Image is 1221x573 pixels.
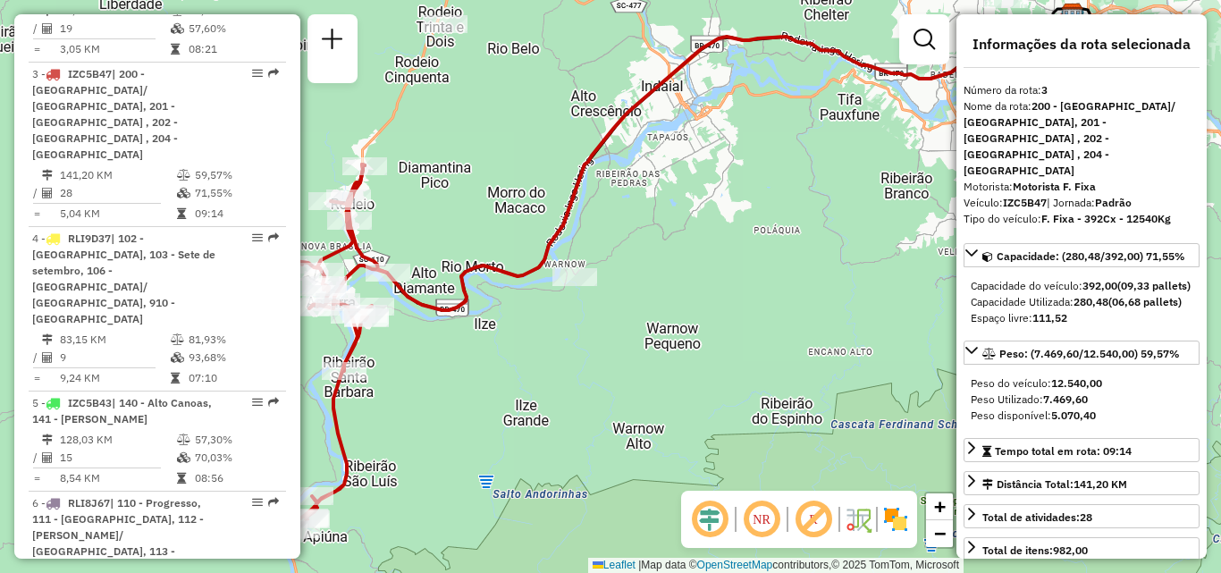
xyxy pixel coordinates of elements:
a: Zoom out [926,520,953,547]
span: | Jornada: [1047,196,1132,209]
div: Espaço livre: [971,310,1192,326]
strong: 12.540,00 [1051,376,1102,390]
i: % de utilização do peso [177,434,190,445]
strong: 280,48 [1074,295,1108,308]
a: Exibir filtros [906,21,942,57]
strong: (06,68 pallets) [1108,295,1182,308]
i: Tempo total em rota [177,473,186,484]
a: Capacidade: (280,48/392,00) 71,55% [964,243,1200,267]
div: Map data © contributors,© 2025 TomTom, Microsoft [588,558,964,573]
span: IZC5B47 [68,67,112,80]
span: 4 - [32,232,215,325]
td: / [32,184,41,202]
span: RLI9D37 [68,232,111,245]
i: Tempo total em rota [177,208,186,219]
strong: 7.469,60 [1043,392,1088,406]
a: Distância Total:141,20 KM [964,471,1200,495]
td: 08:56 [194,469,279,487]
span: | [638,559,641,571]
td: 71,55% [194,184,279,202]
img: CDD Blumenau [1061,3,1084,26]
div: Peso disponível: [971,408,1192,424]
div: Tipo do veículo: [964,211,1200,227]
i: Tempo total em rota [171,373,180,383]
span: RLI8J67 [68,496,110,510]
strong: 200 - [GEOGRAPHIC_DATA]/ [GEOGRAPHIC_DATA], 201 - [GEOGRAPHIC_DATA] , 202 - [GEOGRAPHIC_DATA] , 2... [964,99,1175,177]
img: Fluxo de ruas [844,505,872,534]
td: 70,03% [194,449,279,467]
strong: 392,00 [1082,279,1117,292]
td: / [32,349,41,367]
td: 8,54 KM [59,469,176,487]
span: | 200 - [GEOGRAPHIC_DATA]/ [GEOGRAPHIC_DATA], 201 - [GEOGRAPHIC_DATA] , 202 - [GEOGRAPHIC_DATA] ,... [32,67,178,161]
div: Capacidade do veículo: [971,278,1192,294]
i: % de utilização do peso [177,170,190,181]
i: Tempo total em rota [171,44,180,55]
td: = [32,40,41,58]
strong: Padrão [1095,196,1132,209]
em: Rota exportada [268,497,279,508]
i: Total de Atividades [42,452,53,463]
em: Opções [252,397,263,408]
img: Exibir/Ocultar setores [881,505,910,534]
div: Número da rota: [964,82,1200,98]
i: % de utilização da cubagem [177,188,190,198]
em: Rota exportada [268,68,279,79]
span: 3 - [32,67,178,161]
span: | 140 - Alto Canoas, 141 - [PERSON_NAME] [32,396,212,426]
i: Distância Total [42,170,53,181]
div: Veículo: [964,195,1200,211]
i: Distância Total [42,434,53,445]
td: 128,03 KM [59,431,176,449]
em: Opções [252,68,263,79]
span: Ocultar NR [740,498,783,541]
div: Atividade não roteirizada - BAR E LANCHONETE WAR [552,268,597,286]
span: 141,20 KM [1074,477,1127,491]
div: Total de itens: [982,543,1088,559]
i: % de utilização da cubagem [171,352,184,363]
td: 9 [59,349,170,367]
span: + [934,495,946,518]
td: 57,60% [188,20,278,38]
i: % de utilização da cubagem [177,452,190,463]
td: 19 [59,20,170,38]
i: Total de Atividades [42,188,53,198]
i: Total de Atividades [42,352,53,363]
strong: IZC5B47 [1003,196,1047,209]
div: Atividade não roteirizada - MARIA MARILENE STOLF [423,15,467,33]
em: Rota exportada [268,232,279,243]
span: Peso: (7.469,60/12.540,00) 59,57% [999,347,1180,360]
span: Capacidade: (280,48/392,00) 71,55% [997,249,1185,263]
span: Exibir rótulo [792,498,835,541]
a: OpenStreetMap [697,559,773,571]
span: | 102 - [GEOGRAPHIC_DATA], 103 - Sete de setembro, 106 - [GEOGRAPHIC_DATA]/ [GEOGRAPHIC_DATA], 91... [32,232,215,325]
td: / [32,20,41,38]
a: Total de itens:982,00 [964,537,1200,561]
td: = [32,205,41,223]
span: Tempo total em rota: 09:14 [995,444,1132,458]
strong: 3 [1041,83,1048,97]
span: 5 - [32,396,212,426]
span: Peso do veículo: [971,376,1102,390]
td: = [32,469,41,487]
em: Rota exportada [268,397,279,408]
td: 07:10 [188,369,278,387]
td: 81,93% [188,331,278,349]
span: Total de atividades: [982,510,1092,524]
a: Peso: (7.469,60/12.540,00) 59,57% [964,341,1200,365]
div: Distância Total: [982,476,1127,493]
div: Motorista: [964,179,1200,195]
strong: Motorista F. Fixa [1013,180,1096,193]
div: Capacidade Utilizada: [971,294,1192,310]
div: Peso Utilizado: [971,392,1192,408]
i: % de utilização do peso [171,334,184,345]
td: 57,30% [194,431,279,449]
a: Total de atividades:28 [964,504,1200,528]
strong: 5.070,40 [1051,409,1096,422]
td: 5,04 KM [59,205,176,223]
span: − [934,522,946,544]
a: Zoom in [926,493,953,520]
td: 59,57% [194,166,279,184]
i: % de utilização da cubagem [171,23,184,34]
td: 141,20 KM [59,166,176,184]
